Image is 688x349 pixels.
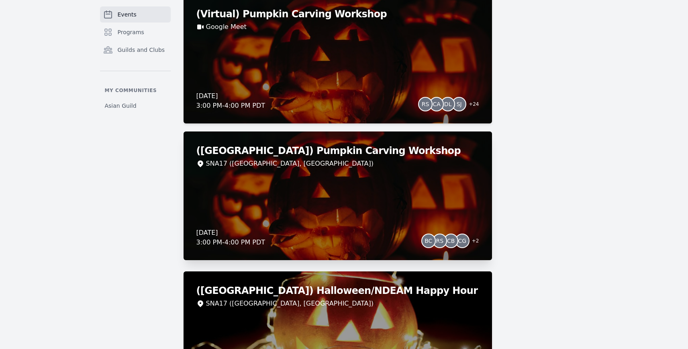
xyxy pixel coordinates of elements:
[467,236,479,247] span: + 2
[196,144,479,157] h2: ([GEOGRAPHIC_DATA]) Pumpkin Carving Workshop
[196,91,265,111] div: [DATE] 3:00 PM - 4:00 PM PDT
[184,131,492,260] a: ([GEOGRAPHIC_DATA]) Pumpkin Carving WorkshopSNA17 ([GEOGRAPHIC_DATA], [GEOGRAPHIC_DATA])[DATE]3:0...
[196,228,265,247] div: [DATE] 3:00 PM - 4:00 PM PDT
[118,46,165,54] span: Guilds and Clubs
[422,101,429,107] span: RS
[206,159,374,168] div: SNA17 ([GEOGRAPHIC_DATA], [GEOGRAPHIC_DATA])
[100,87,171,94] p: My communities
[436,238,443,244] span: RS
[100,42,171,58] a: Guilds and Clubs
[458,238,466,244] span: CG
[433,101,440,107] span: CA
[464,99,479,111] span: + 24
[100,6,171,113] nav: Sidebar
[457,101,462,107] span: SJ
[118,28,144,36] span: Programs
[100,24,171,40] a: Programs
[118,10,137,18] span: Events
[444,101,452,107] span: DL
[196,284,479,297] h2: ([GEOGRAPHIC_DATA]) Halloween/NDEAM Happy Hour
[196,8,479,21] h2: (Virtual) Pumpkin Carving Workshop
[447,238,455,244] span: CB
[100,6,171,23] a: Events
[100,99,171,113] a: Asian Guild
[425,238,432,244] span: BC
[206,299,374,308] div: SNA17 ([GEOGRAPHIC_DATA], [GEOGRAPHIC_DATA])
[206,22,247,32] a: Google Meet
[105,102,137,110] span: Asian Guild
